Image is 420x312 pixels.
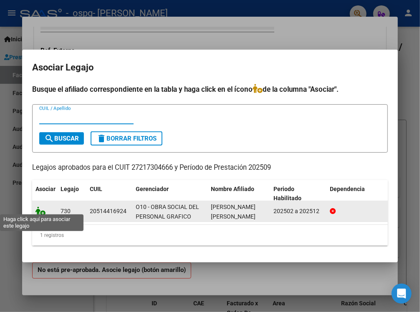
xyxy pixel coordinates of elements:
p: Legajos aprobados para el CUIT 27217304666 y Período de Prestación 202509 [32,163,388,173]
span: Dependencia [330,186,365,192]
h4: Busque el afiliado correspondiente en la tabla y haga click en el ícono de la columna "Asociar". [32,84,388,95]
span: Buscar [44,135,79,142]
datatable-header-cell: Periodo Habilitado [270,180,326,208]
mat-icon: search [44,133,54,143]
h2: Asociar Legajo [32,60,388,75]
span: Asociar [35,186,56,192]
span: CUIL [90,186,102,192]
datatable-header-cell: Nombre Afiliado [207,180,270,208]
span: O10 - OBRA SOCIAL DEL PERSONAL GRAFICO [136,204,199,220]
datatable-header-cell: Gerenciador [132,180,207,208]
datatable-header-cell: Dependencia [326,180,389,208]
span: Periodo Habilitado [273,186,301,202]
datatable-header-cell: Legajo [57,180,86,208]
span: Gerenciador [136,186,169,192]
button: Borrar Filtros [91,131,162,146]
span: Nombre Afiliado [211,186,254,192]
datatable-header-cell: CUIL [86,180,132,208]
div: Open Intercom Messenger [392,284,412,304]
div: 1 registros [32,225,388,246]
button: Buscar [39,132,84,145]
span: Legajo [61,186,79,192]
span: GALARCE LEIVA LUCIO TAIEL [211,204,256,220]
div: 20514416924 [90,206,127,216]
div: 202502 a 202512 [273,206,323,216]
mat-icon: delete [96,133,106,143]
span: Borrar Filtros [96,135,157,142]
span: 730 [61,208,71,214]
datatable-header-cell: Asociar [32,180,57,208]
